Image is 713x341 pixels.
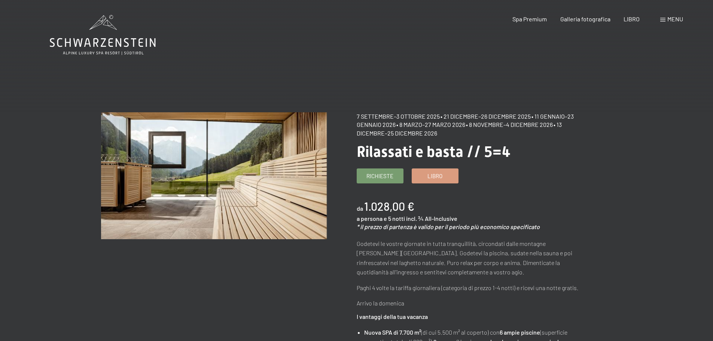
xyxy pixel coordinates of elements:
font: 5 notti [388,215,405,222]
font: I vantaggi della tua vacanza [357,313,428,320]
a: LIBRO [624,15,640,22]
font: 6 ampie piscine [500,329,540,336]
font: (di cui 5.500 m² al coperto) con [421,329,500,336]
font: * il prezzo di partenza è valido per il periodo più economico specificato [357,223,540,230]
font: Godetevi le vostre giornate in tutta tranquillità, circondati dalle montagne [PERSON_NAME][GEOGRA... [357,240,572,276]
a: Spa Premium [512,15,547,22]
a: Richieste [357,169,403,183]
font: • 8 novembre–4 dicembre 2026 [466,121,553,128]
a: Galleria fotografica [560,15,610,22]
font: menu [667,15,683,22]
font: Nuova SPA di 7.700 m² [364,329,421,336]
font: • 21 dicembre–26 dicembre 2025 [441,113,531,120]
img: Just Relax // 5=4 [101,112,327,239]
font: • 13 dicembre–25 dicembre 2026 [357,121,562,136]
font: 1.028,00 € [364,200,414,213]
font: 7 settembre–3 ottobre 2025 [357,113,440,120]
font: Rilassati e basta // 5=4 [357,143,511,161]
font: • 8 marzo–27 marzo 2026 [396,121,465,128]
font: Richieste [366,173,393,179]
font: da [357,205,363,212]
font: incl. ¾ All-Inclusive [406,215,457,222]
font: Arrivo la domenica [357,299,404,307]
font: a persona e [357,215,387,222]
font: Paghi 4 volte la tariffa giornaliera (categoria di prezzo 1-4 notti) e ricevi una notte gratis. [357,284,579,291]
font: Libro [427,173,442,179]
a: Libro [412,169,458,183]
